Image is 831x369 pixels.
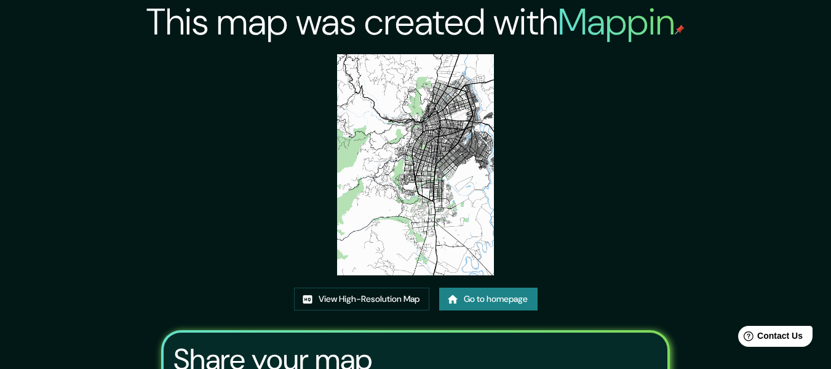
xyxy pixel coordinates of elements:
[675,25,685,34] img: mappin-pin
[337,54,493,275] img: created-map
[439,288,538,310] a: Go to homepage
[722,321,817,355] iframe: Help widget launcher
[294,288,429,310] a: View High-Resolution Map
